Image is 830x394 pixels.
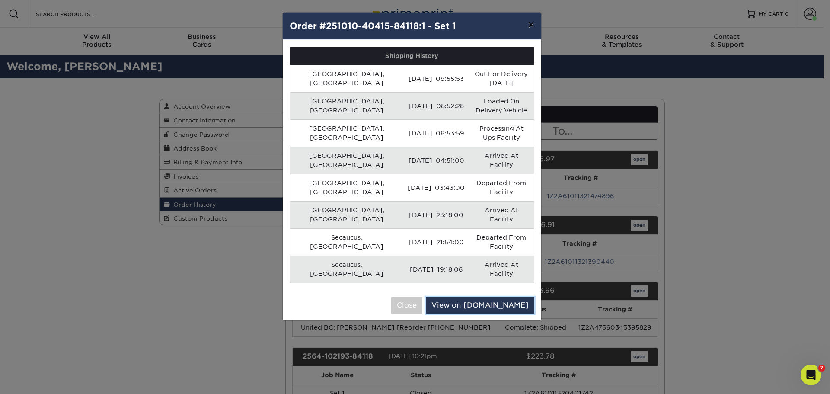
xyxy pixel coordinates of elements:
[391,297,422,314] button: Close
[403,92,469,119] td: [DATE] 08:52:28
[290,228,404,256] td: Secaucus, [GEOGRAPHIC_DATA]
[403,228,469,256] td: [DATE] 21:54:00
[469,65,533,92] td: Out For Delivery [DATE]
[469,228,533,256] td: Departed From Facility
[403,256,469,283] td: [DATE] 19:18:06
[290,65,404,92] td: [GEOGRAPHIC_DATA], [GEOGRAPHIC_DATA]
[290,256,404,283] td: Secaucus, [GEOGRAPHIC_DATA]
[818,365,825,372] span: 7
[521,13,541,37] button: ×
[403,201,469,228] td: [DATE] 23:18:00
[469,256,533,283] td: Arrived At Facility
[469,92,533,119] td: Loaded On Delivery Vehicle
[290,47,534,65] th: Shipping History
[403,65,469,92] td: [DATE] 09:55:53
[469,201,533,228] td: Arrived At Facility
[801,365,821,385] iframe: Intercom live chat
[290,201,404,228] td: [GEOGRAPHIC_DATA], [GEOGRAPHIC_DATA]
[426,297,534,314] a: View on [DOMAIN_NAME]
[290,147,404,174] td: [GEOGRAPHIC_DATA], [GEOGRAPHIC_DATA]
[290,174,404,201] td: [GEOGRAPHIC_DATA], [GEOGRAPHIC_DATA]
[290,19,534,32] h4: Order #251010-40415-84118:1 - Set 1
[403,119,469,147] td: [DATE] 06:53:59
[290,92,404,119] td: [GEOGRAPHIC_DATA], [GEOGRAPHIC_DATA]
[290,119,404,147] td: [GEOGRAPHIC_DATA], [GEOGRAPHIC_DATA]
[403,174,469,201] td: [DATE] 03:43:00
[469,174,533,201] td: Departed From Facility
[469,119,533,147] td: Processing At Ups Facility
[403,147,469,174] td: [DATE] 04:51:00
[469,147,533,174] td: Arrived At Facility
